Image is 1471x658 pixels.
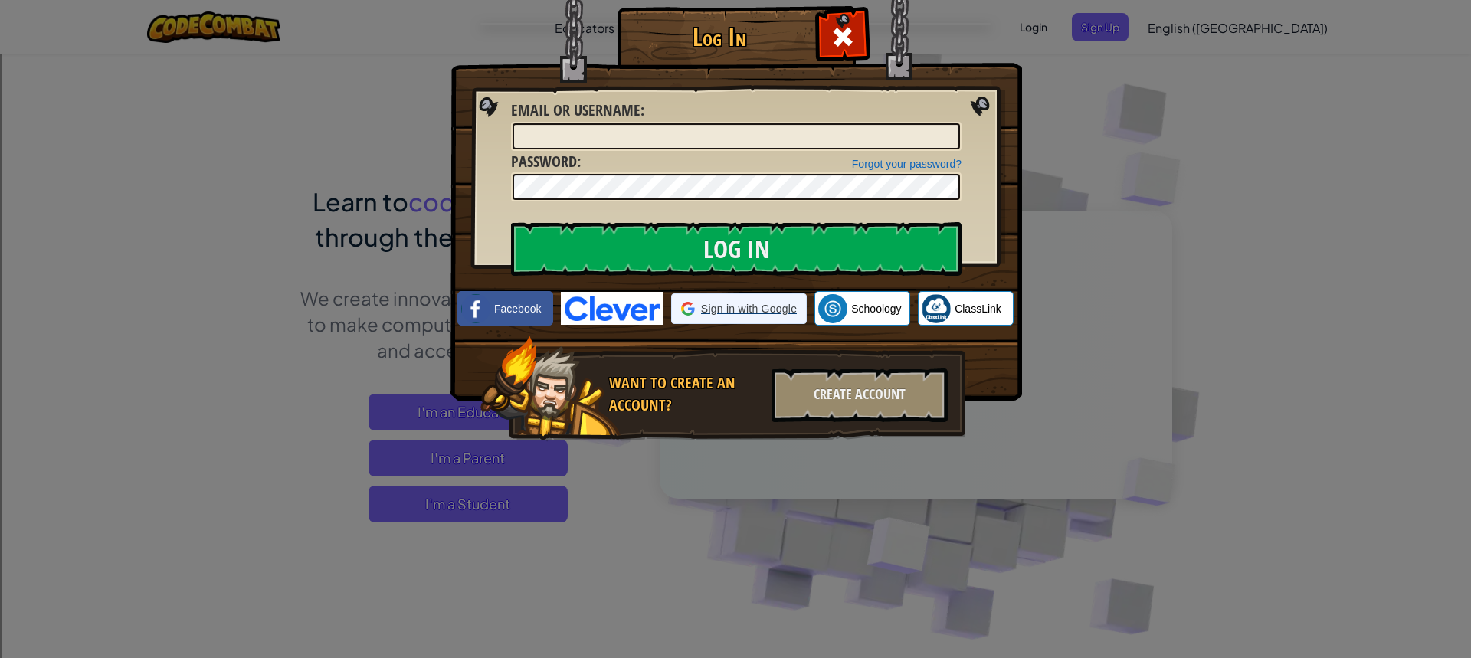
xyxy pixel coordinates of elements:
div: Want to create an account? [609,372,762,416]
span: Password [511,151,577,172]
img: classlink-logo-small.png [922,294,951,323]
div: Create Account [772,368,948,422]
input: Log In [511,222,962,276]
div: Move To ... [6,34,1465,47]
img: schoology.png [818,294,847,323]
div: Options [6,61,1465,75]
div: Sign out [6,75,1465,89]
img: facebook_small.png [461,294,490,323]
div: Move To ... [6,103,1465,116]
div: Sign in with Google [671,293,807,324]
div: Sort New > Old [6,20,1465,34]
a: Forgot your password? [852,158,962,170]
img: clever-logo-blue.png [561,292,663,325]
span: Email or Username [511,100,640,120]
label: : [511,100,644,122]
span: Facebook [494,301,541,316]
span: Schoology [851,301,901,316]
div: Delete [6,47,1465,61]
div: Sort A > Z [6,6,1465,20]
label: : [511,151,581,173]
span: Sign in with Google [701,301,797,316]
h1: Log In [621,24,817,51]
div: Rename [6,89,1465,103]
span: ClassLink [955,301,1001,316]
